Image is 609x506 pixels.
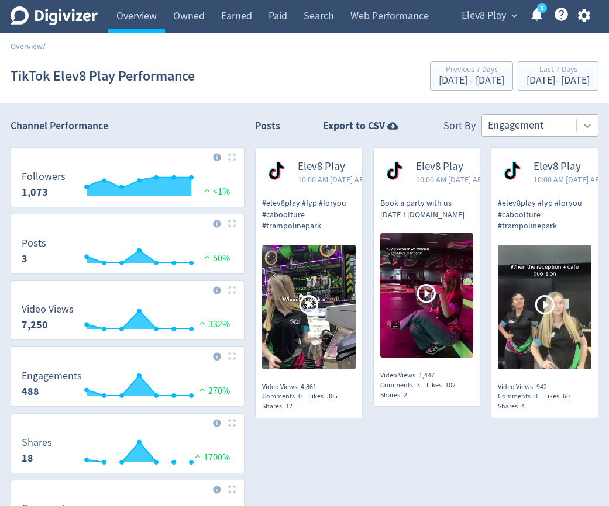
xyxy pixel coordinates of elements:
[419,370,435,380] span: 1,447
[201,186,213,195] img: positive-performance.svg
[380,380,426,390] div: Comments
[439,65,504,75] div: Previous 7 Days
[197,318,230,330] span: 332%
[301,382,316,391] span: 4,861
[22,252,27,266] strong: 3
[16,238,239,269] svg: Posts 3
[445,380,456,390] span: 102
[308,391,344,401] div: Likes
[22,303,74,316] dt: Video Views
[534,160,608,174] span: Elev8 Play
[521,401,525,411] span: 4
[197,385,230,397] span: 270%
[262,382,323,392] div: Video Views
[192,452,204,460] img: positive-performance.svg
[417,380,420,390] span: 3
[544,391,576,401] div: Likes
[16,370,239,401] svg: Engagements 488
[327,391,338,401] span: 305
[439,75,504,86] div: [DATE] - [DATE]
[380,370,441,380] div: Video Views
[197,318,208,327] img: positive-performance.svg
[22,451,33,465] strong: 18
[298,160,372,174] span: Elev8 Play
[498,391,544,401] div: Comments
[11,41,43,51] a: Overview
[534,174,608,185] span: 10:00 AM [DATE] AEST
[380,197,474,220] p: Book a party with us [DATE]! [DOMAIN_NAME]
[262,197,356,232] p: #elev8play #fyp #foryou #caboolture #trampolinepark
[228,419,236,427] img: Placeholder
[192,452,230,463] span: 1700%
[22,436,52,449] dt: Shares
[201,252,230,264] span: 50%
[541,4,543,12] text: 5
[416,174,490,185] span: 10:00 AM [DATE] AEST
[22,185,48,199] strong: 1,073
[498,401,531,411] div: Shares
[22,318,48,332] strong: 7,250
[534,391,538,401] span: 0
[518,61,598,91] button: Last 7 Days[DATE]- [DATE]
[462,6,506,25] span: Elev8 Play
[43,41,46,51] span: /
[16,437,239,468] svg: Shares 18
[457,6,520,25] button: Elev8 Play
[255,119,280,137] h2: Posts
[228,486,236,493] img: Placeholder
[527,75,590,86] div: [DATE] - [DATE]
[228,153,236,161] img: Placeholder
[404,390,407,400] span: 2
[537,3,547,13] a: 5
[536,382,547,391] span: 942
[197,385,208,394] img: positive-performance.svg
[323,119,385,133] strong: Export to CSV
[430,61,513,91] button: Previous 7 Days[DATE] - [DATE]
[426,380,462,390] div: Likes
[22,369,82,383] dt: Engagements
[22,384,39,398] strong: 488
[563,391,570,401] span: 60
[22,237,46,250] dt: Posts
[262,391,308,401] div: Comments
[201,252,213,261] img: positive-performance.svg
[11,57,195,95] h1: TikTok Elev8 Play Performance
[498,197,591,232] p: #elev8play #fyp #foryou #caboolture #trampolinepark
[380,390,414,400] div: Shares
[298,174,372,185] span: 10:00 AM [DATE] AEST
[11,119,245,133] h2: Channel Performance
[16,304,239,335] svg: Video Views 7,250
[509,11,519,21] span: expand_more
[16,171,239,202] svg: Followers 1,073
[228,286,236,294] img: Placeholder
[228,352,236,360] img: Placeholder
[262,401,299,411] div: Shares
[527,65,590,75] div: Last 7 Days
[285,401,293,411] span: 12
[498,382,553,392] div: Video Views
[22,170,66,183] dt: Followers
[443,119,476,137] div: Sort By
[416,160,490,174] span: Elev8 Play
[298,391,302,401] span: 0
[228,220,236,227] img: Placeholder
[201,186,230,197] span: <1%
